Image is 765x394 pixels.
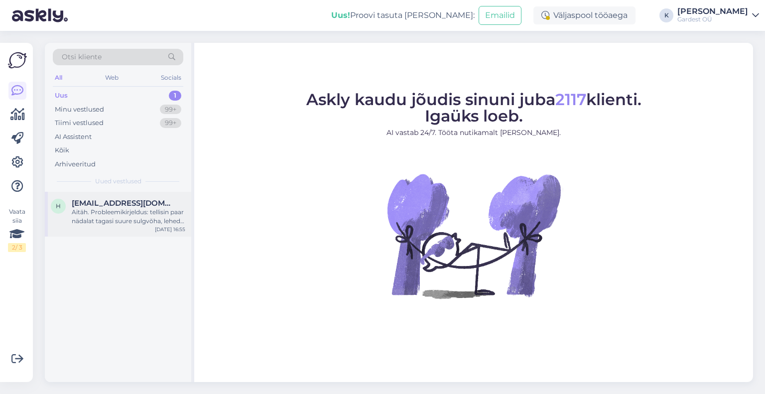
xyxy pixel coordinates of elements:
[8,243,26,252] div: 2 / 3
[8,207,26,252] div: Vaata siia
[72,208,185,226] div: Aitäh. Probleemikirjeldus: tellisin paar nädalat tagasi suure sulgvõha, lehed hakkavad kollaseks ...
[56,202,61,210] span: h
[159,71,183,84] div: Socials
[555,90,586,109] span: 2117
[306,128,641,138] p: AI vastab 24/7. Tööta nutikamalt [PERSON_NAME].
[677,15,748,23] div: Gardest OÜ
[160,118,181,128] div: 99+
[155,226,185,233] div: [DATE] 16:55
[384,146,563,325] img: No Chat active
[103,71,121,84] div: Web
[95,177,141,186] span: Uued vestlused
[62,52,102,62] span: Otsi kliente
[533,6,636,24] div: Väljaspool tööaega
[55,105,104,115] div: Minu vestlused
[331,10,350,20] b: Uus!
[72,199,175,208] span: hannaita.kask@gmail.com
[479,6,521,25] button: Emailid
[677,7,759,23] a: [PERSON_NAME]Gardest OÜ
[55,159,96,169] div: Arhiveeritud
[55,118,104,128] div: Tiimi vestlused
[53,71,64,84] div: All
[55,145,69,155] div: Kõik
[55,132,92,142] div: AI Assistent
[677,7,748,15] div: [PERSON_NAME]
[331,9,475,21] div: Proovi tasuta [PERSON_NAME]:
[8,51,27,70] img: Askly Logo
[55,91,68,101] div: Uus
[160,105,181,115] div: 99+
[659,8,673,22] div: K
[306,90,641,126] span: Askly kaudu jõudis sinuni juba klienti. Igaüks loeb.
[169,91,181,101] div: 1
